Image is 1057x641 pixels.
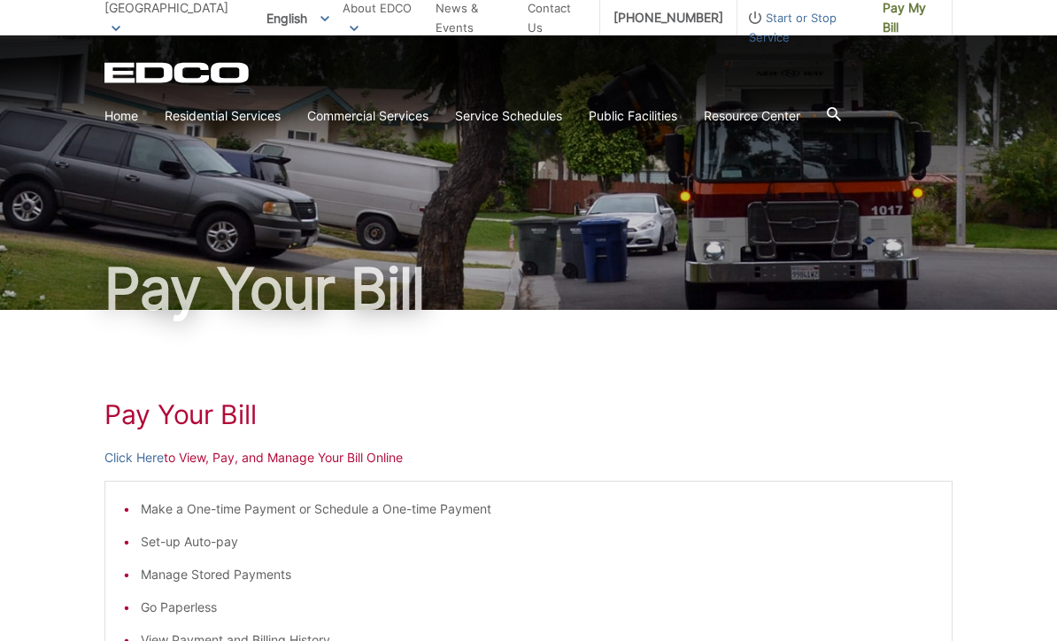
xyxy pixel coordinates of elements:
a: Home [104,106,138,126]
a: Service Schedules [455,106,562,126]
li: Make a One-time Payment or Schedule a One-time Payment [141,499,934,519]
a: Click Here [104,448,164,467]
span: English [253,4,343,33]
a: Residential Services [165,106,281,126]
li: Manage Stored Payments [141,565,934,584]
h1: Pay Your Bill [104,260,953,317]
li: Go Paperless [141,598,934,617]
h1: Pay Your Bill [104,398,953,430]
a: EDCD logo. Return to the homepage. [104,62,251,83]
a: Public Facilities [589,106,677,126]
a: Resource Center [704,106,800,126]
p: to View, Pay, and Manage Your Bill Online [104,448,953,467]
a: Commercial Services [307,106,428,126]
li: Set-up Auto-pay [141,532,934,552]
